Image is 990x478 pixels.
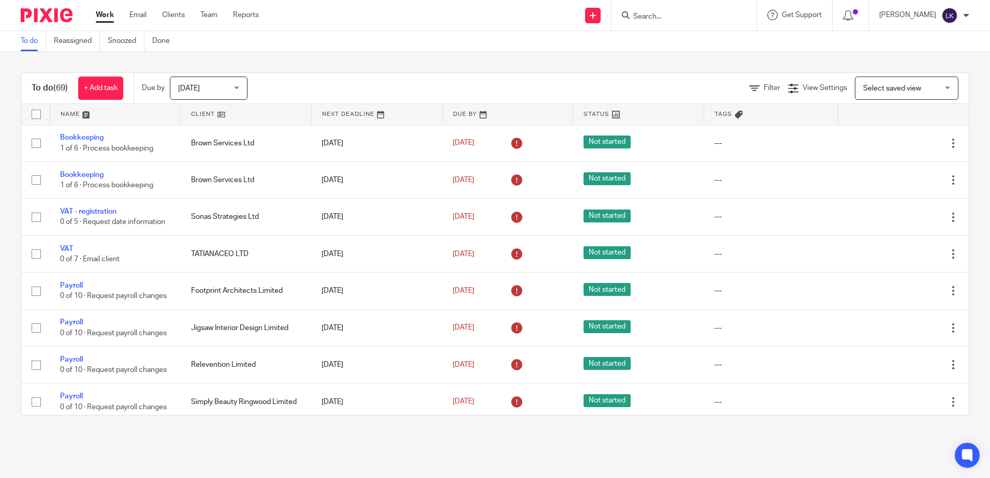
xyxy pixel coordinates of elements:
[60,282,83,289] a: Payroll
[60,356,83,363] a: Payroll
[863,85,921,92] span: Select saved view
[21,31,46,51] a: To do
[60,208,117,215] a: VAT - registration
[32,83,68,94] h1: To do
[714,138,827,148] div: ---
[311,125,442,161] td: [DATE]
[764,84,780,92] span: Filter
[714,397,827,407] div: ---
[60,393,83,400] a: Payroll
[714,249,827,259] div: ---
[584,246,631,259] span: Not started
[181,273,312,309] td: Footprint Architects Limited
[54,31,100,51] a: Reassigned
[60,366,167,374] span: 0 of 10 · Request payroll changes
[53,84,68,92] span: (69)
[233,10,259,20] a: Reports
[584,320,631,333] span: Not started
[142,83,165,93] p: Due by
[453,140,474,147] span: [DATE]
[60,171,104,178] a: Bookkeeping
[178,85,200,92] span: [DATE]
[181,235,312,272] td: TATIANACEO LTD
[181,309,312,346] td: Jigsaw Interior Design Limited
[60,134,104,141] a: Bookkeeping
[453,361,474,368] span: [DATE]
[453,287,474,294] span: [DATE]
[714,286,827,296] div: ---
[60,182,153,189] span: 1 of 6 · Process bookkeeping
[879,10,936,20] p: [PERSON_NAME]
[584,283,631,296] span: Not started
[714,212,827,222] div: ---
[584,210,631,222] span: Not started
[60,219,165,226] span: 0 of 5 · Request date information
[181,161,312,198] td: Brown Services Ltd
[453,250,474,258] span: [DATE]
[714,175,827,185] div: ---
[453,398,474,405] span: [DATE]
[632,12,725,22] input: Search
[60,256,120,263] span: 0 of 7 · Email client
[78,77,123,100] a: + Add task
[453,213,474,220] span: [DATE]
[311,273,442,309] td: [DATE]
[311,383,442,420] td: [DATE]
[714,323,827,333] div: ---
[715,111,732,117] span: Tags
[60,330,167,337] span: 0 of 10 · Request payroll changes
[941,7,958,24] img: svg%3E
[714,360,827,370] div: ---
[311,161,442,198] td: [DATE]
[584,394,631,407] span: Not started
[60,293,167,300] span: 0 of 10 · Request payroll changes
[584,172,631,185] span: Not started
[200,10,217,20] a: Team
[21,8,72,22] img: Pixie
[96,10,114,20] a: Work
[311,347,442,383] td: [DATE]
[60,404,167,411] span: 0 of 10 · Request payroll changes
[181,383,312,420] td: Simply Beauty Ringwood Limited
[60,319,83,326] a: Payroll
[311,309,442,346] td: [DATE]
[584,136,631,148] span: Not started
[311,235,442,272] td: [DATE]
[803,84,847,92] span: View Settings
[782,11,822,19] span: Get Support
[108,31,144,51] a: Snoozed
[311,199,442,235] td: [DATE]
[453,176,474,184] span: [DATE]
[584,357,631,370] span: Not started
[181,199,312,235] td: Sonas Strategies Ltd
[181,347,312,383] td: Relevention Limited
[60,245,73,252] a: VAT
[453,324,474,332] span: [DATE]
[129,10,147,20] a: Email
[60,145,153,152] span: 1 of 6 · Process bookkeeping
[181,125,312,161] td: Brown Services Ltd
[162,10,185,20] a: Clients
[152,31,178,51] a: Done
